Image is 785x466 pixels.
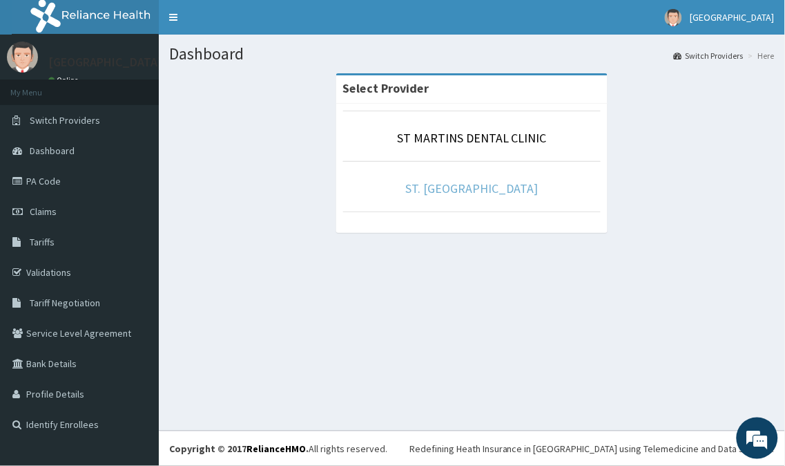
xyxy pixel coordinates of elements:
[674,50,744,62] a: Switch Providers
[30,205,57,218] span: Claims
[30,236,55,248] span: Tariffs
[690,11,775,24] span: [GEOGRAPHIC_DATA]
[409,442,775,456] div: Redefining Heath Insurance in [GEOGRAPHIC_DATA] using Telemedicine and Data Science!
[48,56,162,68] p: [GEOGRAPHIC_DATA]
[665,9,682,26] img: User Image
[343,80,429,96] strong: Select Provider
[159,431,785,466] footer: All rights reserved.
[30,297,100,309] span: Tariff Negotiation
[30,114,100,127] span: Switch Providers
[7,41,38,73] img: User Image
[30,145,75,157] span: Dashboard
[745,50,775,62] li: Here
[397,130,547,146] a: ST MARTINS DENTAL CLINIC
[48,75,81,85] a: Online
[169,45,775,63] h1: Dashboard
[406,180,539,196] a: ST. [GEOGRAPHIC_DATA]
[246,442,306,455] a: RelianceHMO
[169,442,309,455] strong: Copyright © 2017 .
